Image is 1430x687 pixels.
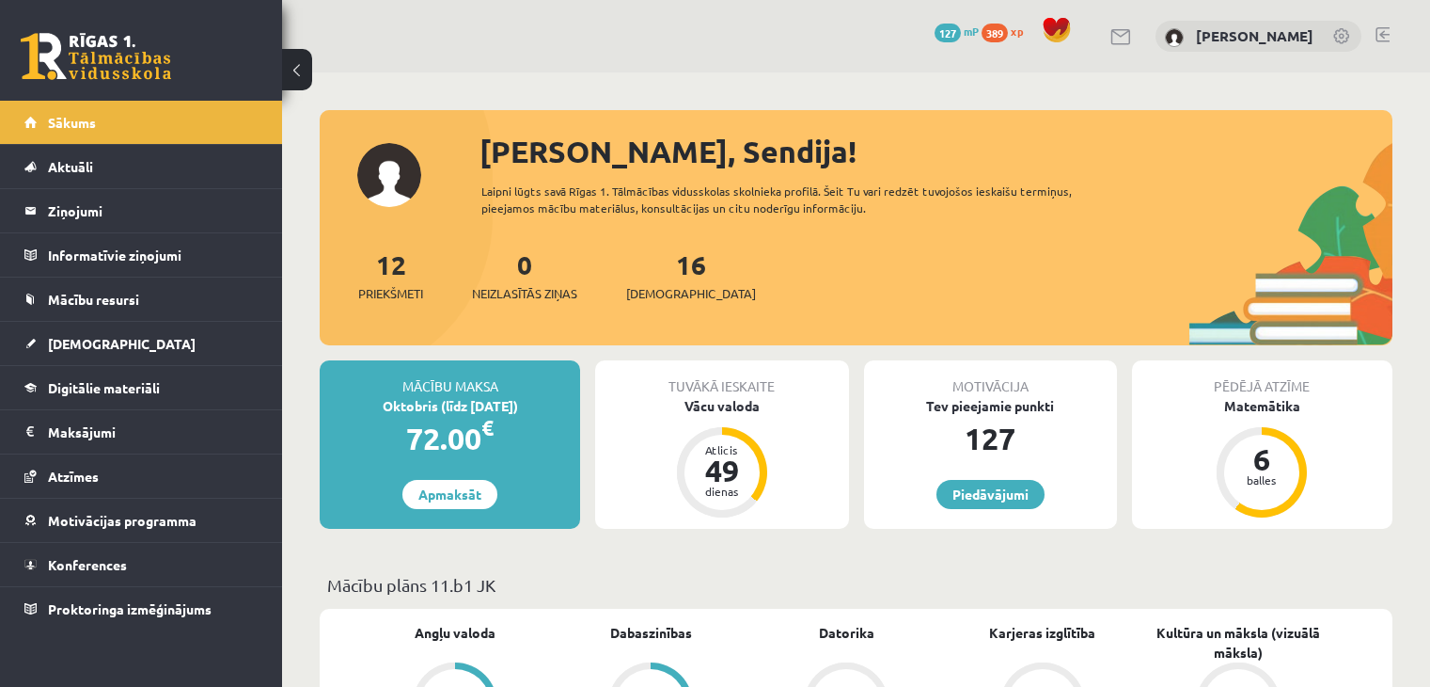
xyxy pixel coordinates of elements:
legend: Ziņojumi [48,189,259,232]
div: Matemātika [1132,396,1392,416]
a: 127 mP [935,24,979,39]
a: Piedāvājumi [936,480,1045,509]
span: Mācību resursi [48,291,139,308]
span: Aktuāli [48,158,93,175]
a: 12Priekšmeti [358,248,423,303]
a: Apmaksāt [402,480,497,509]
a: Maksājumi [24,410,259,454]
div: Vācu valoda [595,396,848,416]
span: Atzīmes [48,468,99,485]
span: Digitālie materiāli [48,379,160,396]
a: Atzīmes [24,455,259,498]
div: Tuvākā ieskaite [595,360,848,396]
span: Proktoringa izmēģinājums [48,600,212,617]
a: Datorika [819,623,874,643]
span: Neizlasītās ziņas [472,284,577,303]
span: € [481,414,494,441]
div: Mācību maksa [320,360,580,396]
span: Konferences [48,556,127,573]
div: [PERSON_NAME], Sendija! [479,129,1392,174]
div: Laipni lūgts savā Rīgas 1. Tālmācības vidusskolas skolnieka profilā. Šeit Tu vari redzēt tuvojošo... [481,183,1125,216]
span: 389 [982,24,1008,42]
span: Motivācijas programma [48,512,196,529]
a: 389 xp [982,24,1032,39]
div: balles [1234,474,1290,486]
a: Matemātika 6 balles [1132,396,1392,520]
div: 49 [694,455,750,486]
a: Vācu valoda Atlicis 49 dienas [595,396,848,520]
a: [PERSON_NAME] [1196,26,1313,45]
legend: Informatīvie ziņojumi [48,233,259,277]
div: Pēdējā atzīme [1132,360,1392,396]
span: Sākums [48,114,96,131]
legend: Maksājumi [48,410,259,454]
a: Proktoringa izmēģinājums [24,587,259,631]
a: Digitālie materiāli [24,366,259,409]
span: Priekšmeti [358,284,423,303]
a: [DEMOGRAPHIC_DATA] [24,322,259,365]
span: xp [1011,24,1023,39]
a: Aktuāli [24,145,259,188]
div: Motivācija [864,360,1117,396]
a: Ziņojumi [24,189,259,232]
a: Mācību resursi [24,278,259,321]
a: Dabaszinības [610,623,692,643]
span: 127 [935,24,961,42]
div: 127 [864,416,1117,461]
a: 0Neizlasītās ziņas [472,248,577,303]
a: Motivācijas programma [24,499,259,542]
a: Informatīvie ziņojumi [24,233,259,277]
p: Mācību plāns 11.b1 JK [327,572,1385,598]
div: 6 [1234,444,1290,474]
div: Tev pieejamie punkti [864,396,1117,416]
a: Karjeras izglītība [989,623,1095,643]
div: Oktobris (līdz [DATE]) [320,396,580,416]
img: Sendija Ivanova [1165,28,1184,47]
a: 16[DEMOGRAPHIC_DATA] [626,248,756,303]
div: Atlicis [694,444,750,455]
span: [DEMOGRAPHIC_DATA] [626,284,756,303]
a: Kultūra un māksla (vizuālā māksla) [1140,623,1336,663]
span: mP [964,24,979,39]
a: Konferences [24,543,259,586]
a: Rīgas 1. Tālmācības vidusskola [21,33,171,80]
div: dienas [694,486,750,497]
span: [DEMOGRAPHIC_DATA] [48,335,196,352]
a: Sākums [24,101,259,144]
a: Angļu valoda [415,623,495,643]
div: 72.00 [320,416,580,461]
